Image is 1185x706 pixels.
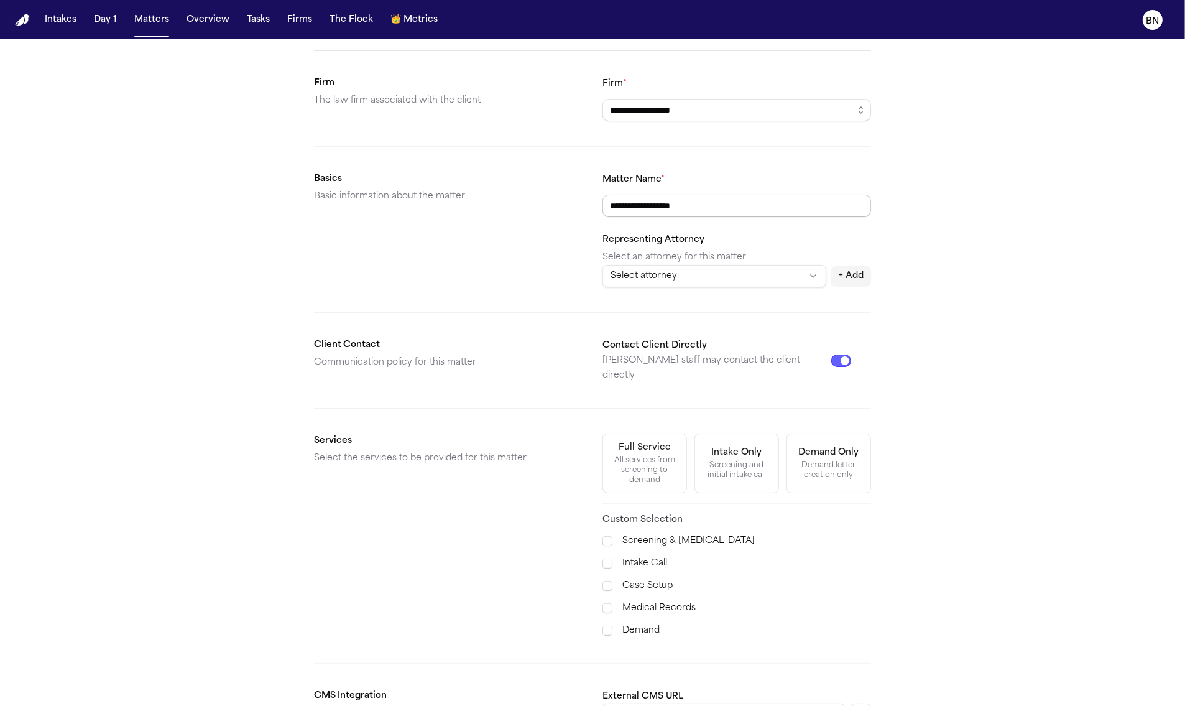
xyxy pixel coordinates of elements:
[602,514,871,526] h3: Custom Selection
[694,434,779,493] button: Intake OnlyScreening and initial intake call
[385,9,443,31] button: crownMetrics
[622,601,871,616] label: Medical Records
[622,578,871,593] label: Case Setup
[602,341,707,350] label: Contact Client Directly
[602,434,687,493] button: Full ServiceAll services from screening to demand
[703,460,771,480] div: Screening and initial intake call
[15,14,30,26] a: Home
[622,623,871,638] label: Demand
[314,434,583,448] h2: Services
[602,692,683,701] label: External CMS URL
[314,451,583,466] p: Select the services to be provided for this matter
[611,455,679,485] div: All services from screening to demand
[795,460,863,480] div: Demand letter creation only
[619,442,671,454] div: Full Service
[129,9,174,31] button: Matters
[602,235,704,244] label: Representing Attorney
[40,9,81,31] button: Intakes
[602,175,665,184] label: Matter Name
[602,353,831,383] p: [PERSON_NAME] staff may contact the client directly
[831,266,871,286] button: + Add
[325,9,378,31] button: The Flock
[799,447,859,459] div: Demand Only
[314,189,583,204] p: Basic information about the matter
[182,9,234,31] button: Overview
[314,689,583,704] h2: CMS Integration
[786,434,871,493] button: Demand OnlyDemand letter creation only
[314,338,583,353] h2: Client Contact
[314,76,583,91] h2: Firm
[242,9,275,31] button: Tasks
[602,265,826,287] button: Select attorney
[15,14,30,26] img: Finch Logo
[89,9,122,31] button: Day 1
[602,99,871,121] input: Select a firm
[314,172,583,187] h2: Basics
[602,79,627,88] label: Firm
[282,9,317,31] button: Firms
[602,250,871,265] p: Select an attorney for this matter
[712,447,762,459] div: Intake Only
[314,355,583,370] p: Communication policy for this matter
[622,534,871,549] label: Screening & [MEDICAL_DATA]
[622,556,871,571] label: Intake Call
[314,93,583,108] p: The law firm associated with the client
